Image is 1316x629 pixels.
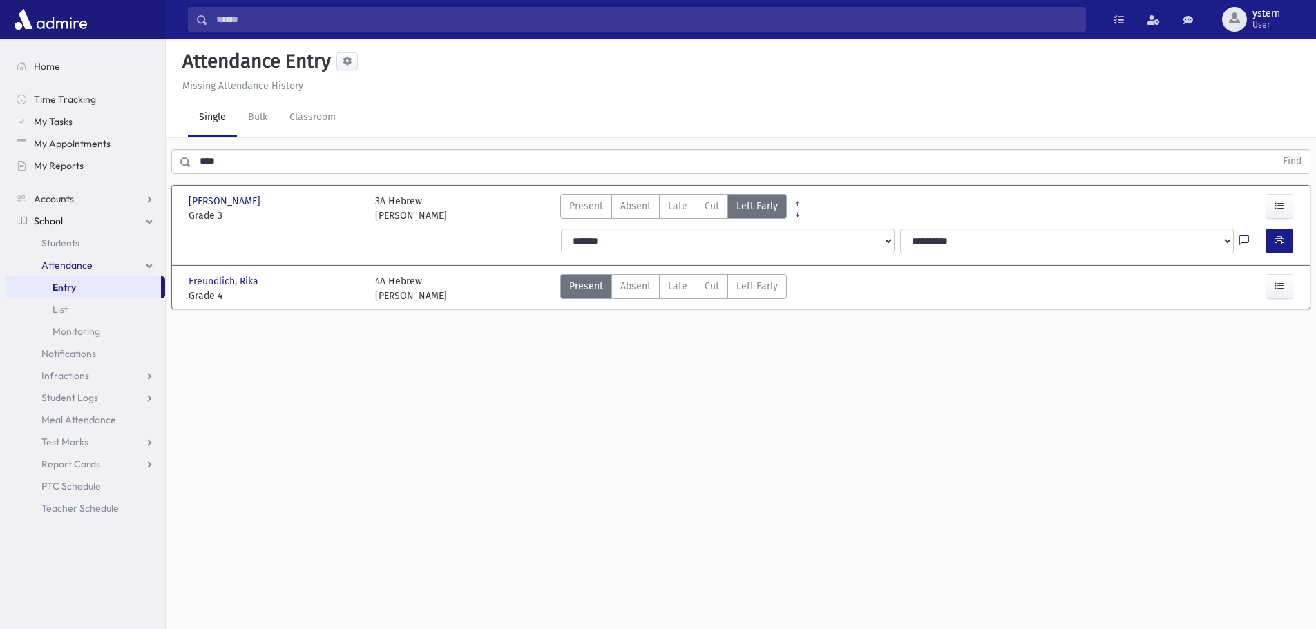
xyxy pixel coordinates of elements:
span: [PERSON_NAME] [189,194,263,209]
span: Time Tracking [34,93,96,106]
span: Teacher Schedule [41,502,119,514]
a: My Tasks [6,110,165,133]
span: Late [668,279,687,293]
span: Absent [620,199,651,213]
a: List [6,298,165,320]
a: Attendance [6,254,165,276]
span: Student Logs [41,391,98,404]
span: Cut [705,199,719,213]
a: Test Marks [6,431,165,453]
a: Home [6,55,165,77]
a: Entry [6,276,161,298]
span: Meal Attendance [41,414,116,426]
a: Single [188,99,237,137]
h5: Attendance Entry [177,50,331,73]
a: Classroom [278,99,347,137]
a: Missing Attendance History [177,80,303,92]
a: Time Tracking [6,88,165,110]
span: Attendance [41,259,93,271]
button: Find [1275,150,1310,173]
span: Late [668,199,687,213]
span: Left Early [736,199,778,213]
input: Search [208,7,1085,32]
a: School [6,210,165,232]
span: Cut [705,279,719,293]
span: Monitoring [53,325,100,338]
a: Monitoring [6,320,165,342]
span: Notifications [41,347,96,360]
span: PTC Schedule [41,480,101,492]
span: Accounts [34,193,74,205]
span: Test Marks [41,436,88,448]
span: Present [569,199,603,213]
a: Infractions [6,365,165,387]
span: Grade 4 [189,289,361,303]
span: Grade 3 [189,209,361,223]
a: Student Logs [6,387,165,409]
span: ystern [1252,8,1280,19]
span: Left Early [736,279,778,293]
span: Absent [620,279,651,293]
span: Home [34,60,60,72]
span: Report Cards [41,458,100,470]
a: My Reports [6,155,165,177]
div: AttTypes [560,274,787,303]
div: 4A Hebrew [PERSON_NAME] [375,274,447,303]
u: Missing Attendance History [182,80,303,92]
a: Report Cards [6,453,165,475]
span: List [53,303,68,316]
span: User [1252,19,1280,30]
span: Entry [53,281,76,293]
div: AttTypes [560,194,787,223]
a: My Appointments [6,133,165,155]
span: My Tasks [34,115,73,128]
a: Bulk [237,99,278,137]
span: Freundlich, Rika [189,274,261,289]
div: 3A Hebrew [PERSON_NAME] [375,194,447,223]
a: Meal Attendance [6,409,165,431]
img: AdmirePro [11,6,90,33]
span: Infractions [41,369,89,382]
span: School [34,215,63,227]
a: Accounts [6,188,165,210]
span: Students [41,237,79,249]
a: Notifications [6,342,165,365]
span: My Reports [34,159,84,172]
span: My Appointments [34,137,111,150]
a: Teacher Schedule [6,497,165,519]
span: Present [569,279,603,293]
a: Students [6,232,165,254]
a: PTC Schedule [6,475,165,497]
